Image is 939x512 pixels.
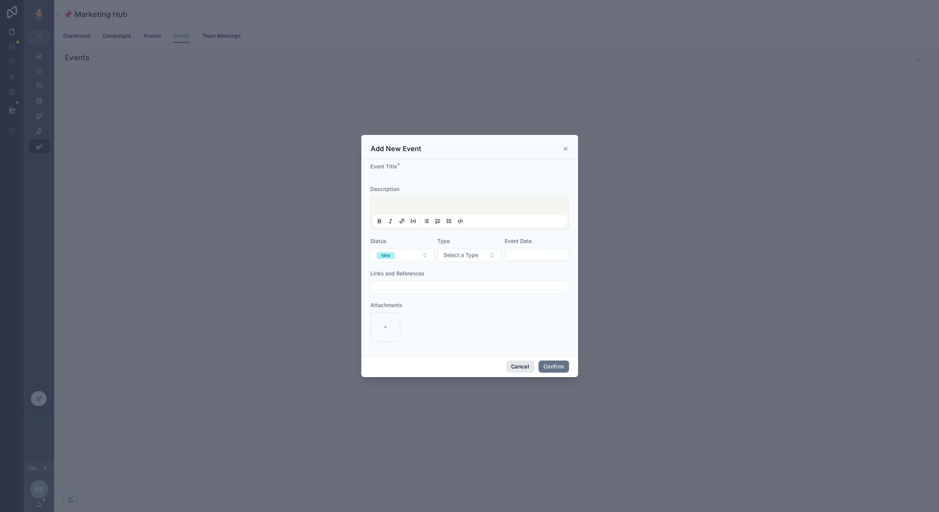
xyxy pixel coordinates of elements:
[505,238,532,244] span: Event Date
[370,270,425,277] span: Links and References
[370,302,402,308] span: Attachments
[444,251,478,259] span: Select a Type
[381,252,390,259] div: Idea
[370,238,387,244] span: Status
[506,361,534,373] button: Cancel
[371,144,421,153] h3: Add New Event
[539,361,569,373] button: Confirm
[370,248,435,262] button: Select Button
[437,238,450,244] span: Type
[437,248,502,262] button: Select Button
[370,163,397,170] span: Event Title
[370,186,399,192] span: Description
